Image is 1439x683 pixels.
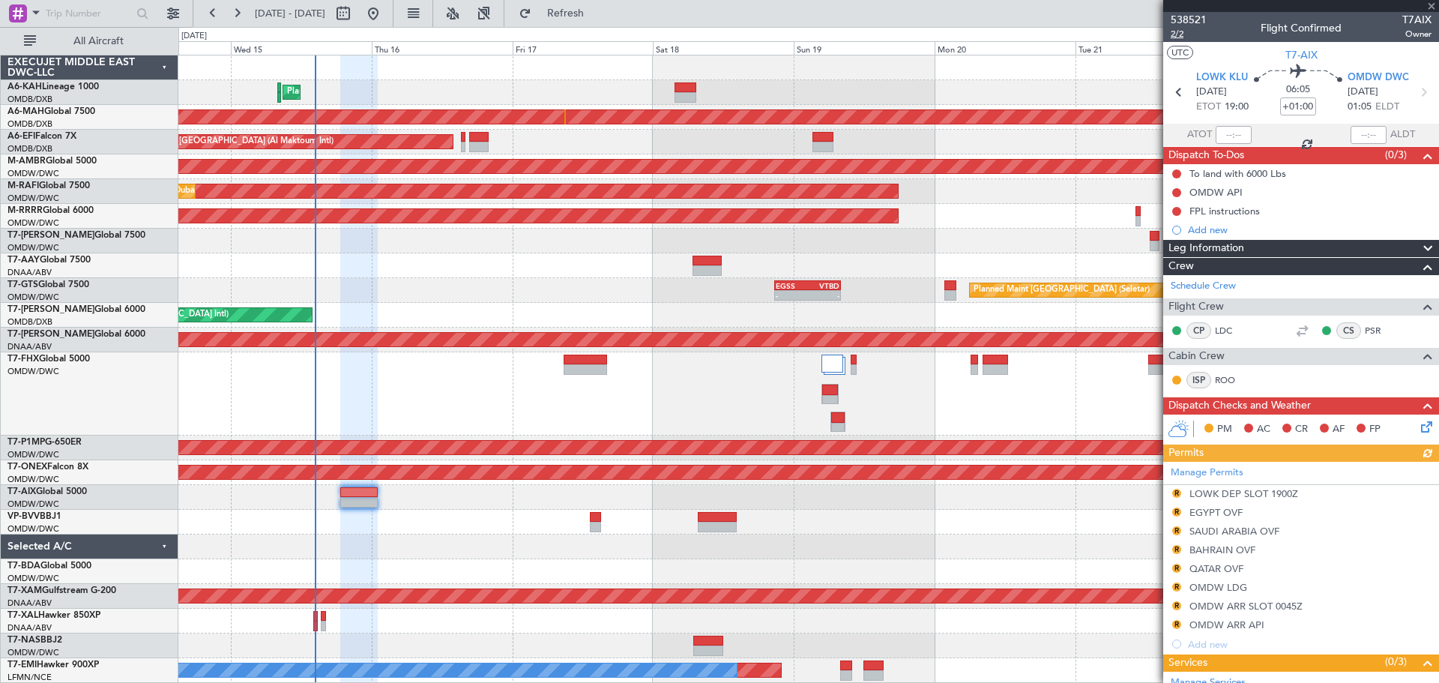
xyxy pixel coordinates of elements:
div: OMDW API [1189,186,1243,199]
span: ALDT [1390,127,1415,142]
a: T7-AIXGlobal 5000 [7,487,87,496]
a: OMDB/DXB [7,94,52,105]
span: VP-BVV [7,512,40,521]
span: T7-XAM [7,586,42,595]
span: T7-[PERSON_NAME] [7,305,94,314]
a: OMDB/DXB [7,143,52,154]
span: Refresh [534,8,597,19]
a: T7-[PERSON_NAME]Global 7500 [7,231,145,240]
span: M-RAFI [7,181,39,190]
div: [DATE] [181,30,207,43]
span: A6-KAH [7,82,42,91]
a: M-RAFIGlobal 7500 [7,181,90,190]
a: A6-KAHLineage 1000 [7,82,99,91]
a: LFMN/NCE [7,672,52,683]
div: Wed 15 [231,41,372,55]
a: PSR [1365,324,1399,337]
span: 19:00 [1225,100,1249,115]
span: [DATE] [1196,85,1227,100]
a: DNAA/ABV [7,598,52,609]
a: OMDW/DWC [7,449,59,460]
span: ELDT [1375,100,1399,115]
a: T7-NASBBJ2 [7,636,62,645]
a: OMDW/DWC [7,474,59,485]
a: DNAA/ABV [7,341,52,352]
span: T7-XAL [7,611,38,620]
span: (0/3) [1385,147,1407,163]
a: Schedule Crew [1171,279,1236,294]
div: Add new [1188,223,1432,236]
a: OMDW/DWC [7,573,59,584]
a: ROO [1215,373,1249,387]
span: T7-[PERSON_NAME] [7,330,94,339]
span: OMDW DWC [1348,70,1409,85]
span: T7-AIX [1285,47,1318,63]
a: OMDW/DWC [7,168,59,179]
a: DNAA/ABV [7,267,52,278]
span: [DATE] [1348,85,1378,100]
div: ISP [1186,372,1211,388]
span: T7-NAS [7,636,40,645]
span: ATOT [1187,127,1212,142]
div: Thu 16 [372,41,513,55]
button: All Aircraft [16,29,163,53]
span: T7-BDA [7,562,40,571]
span: CR [1295,422,1308,437]
a: T7-FHXGlobal 5000 [7,355,90,364]
a: T7-GTSGlobal 7500 [7,280,89,289]
a: DNAA/ABV [7,622,52,634]
a: T7-[PERSON_NAME]Global 6000 [7,305,145,314]
a: OMDW/DWC [7,242,59,253]
span: Dispatch Checks and Weather [1168,397,1311,415]
span: Leg Information [1168,240,1244,257]
span: (0/3) [1385,654,1407,670]
div: Sat 18 [653,41,794,55]
div: - [808,291,839,300]
span: T7-AIX [7,487,36,496]
a: OMDB/DXB [7,118,52,130]
div: To land with 6000 Lbs [1189,167,1286,180]
span: AC [1257,422,1270,437]
div: EGSS [776,281,807,290]
span: PM [1217,422,1232,437]
span: Cabin Crew [1168,348,1225,365]
div: Sun 19 [794,41,935,55]
span: M-RRRR [7,206,43,215]
a: A6-MAHGlobal 7500 [7,107,95,116]
span: T7-P1MP [7,438,45,447]
a: OMDW/DWC [7,366,59,377]
span: T7-GTS [7,280,38,289]
div: Planned Maint Dubai (Al Maktoum Intl) [118,180,265,202]
span: Crew [1168,258,1194,275]
a: OMDW/DWC [7,499,59,510]
span: T7-FHX [7,355,39,364]
a: OMDW/DWC [7,217,59,229]
span: FP [1369,422,1381,437]
div: FPL instructions [1189,205,1260,217]
a: OMDB/DXB [7,316,52,328]
div: Planned Maint [GEOGRAPHIC_DATA] (Seletar) [974,279,1150,301]
span: 2/2 [1171,28,1207,40]
a: T7-EMIHawker 900XP [7,661,99,670]
span: 538521 [1171,12,1207,28]
span: AF [1333,422,1345,437]
div: Planned Maint Dubai (Al Maktoum Intl) [287,81,435,103]
span: Owner [1402,28,1432,40]
div: VTBD [808,281,839,290]
a: T7-[PERSON_NAME]Global 6000 [7,330,145,339]
input: Trip Number [46,2,132,25]
a: M-AMBRGlobal 5000 [7,157,97,166]
a: VP-BVVBBJ1 [7,512,61,521]
a: OMDW/DWC [7,647,59,658]
div: Tue 21 [1076,41,1216,55]
span: T7-[PERSON_NAME] [7,231,94,240]
div: Fri 17 [513,41,654,55]
div: CP [1186,322,1211,339]
a: T7-P1MPG-650ER [7,438,82,447]
span: Services [1168,655,1207,672]
div: CS [1336,322,1361,339]
span: Dispatch To-Dos [1168,147,1244,164]
span: ETOT [1196,100,1221,115]
span: M-AMBR [7,157,46,166]
a: OMDW/DWC [7,292,59,303]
